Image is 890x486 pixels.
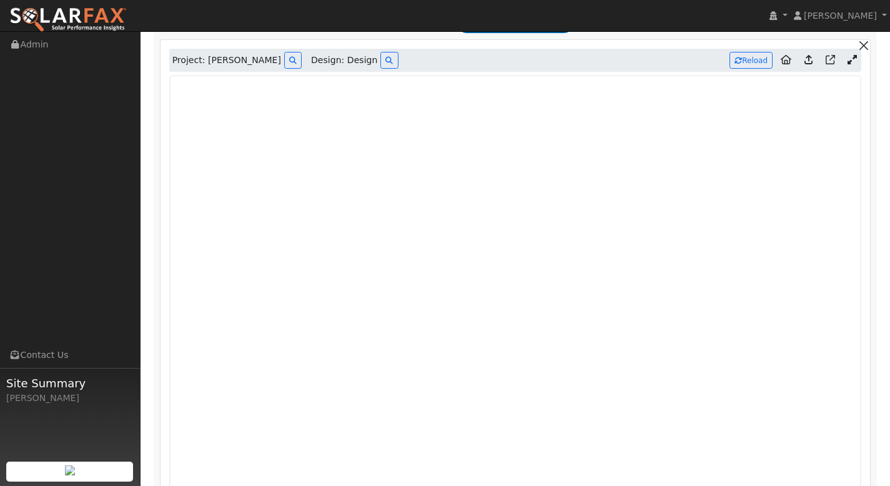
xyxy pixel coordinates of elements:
a: Open in Aurora [821,51,840,71]
a: Aurora to Home [776,51,796,71]
span: Project: [PERSON_NAME] [172,54,281,67]
a: Upload consumption to Aurora project [799,51,818,71]
img: retrieve [65,465,75,475]
span: Site Summary [6,375,134,392]
button: Reload [729,52,773,69]
a: Shrink Aurora window [843,51,861,70]
span: [PERSON_NAME] [804,11,877,21]
img: SolarFax [9,7,127,33]
div: [PERSON_NAME] [6,392,134,405]
span: Design: Design [311,54,377,67]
